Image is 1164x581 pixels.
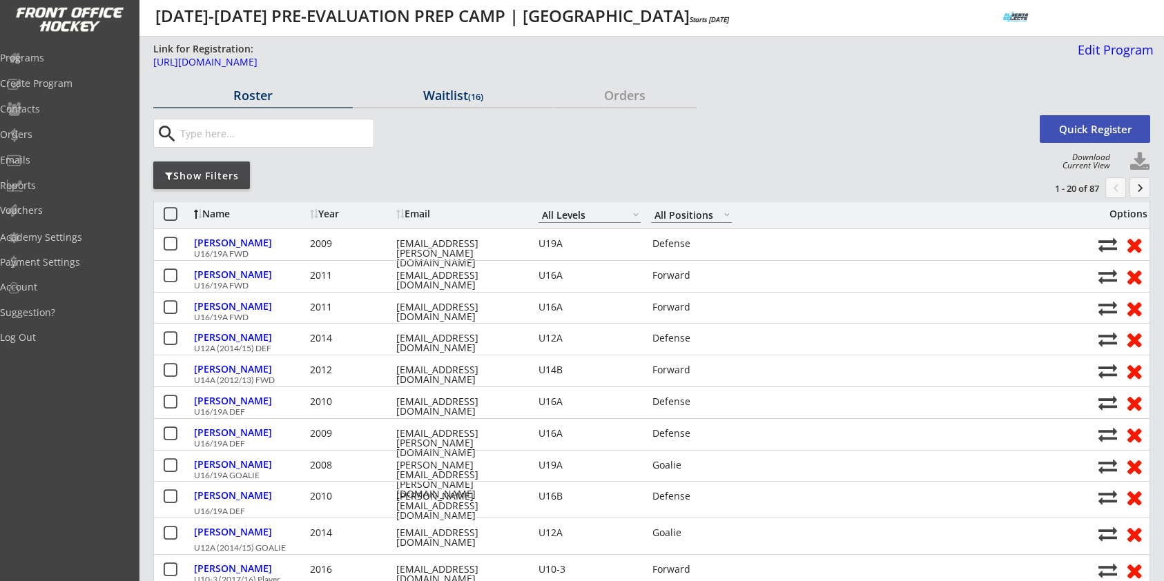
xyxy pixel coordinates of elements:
input: Type here... [177,119,374,147]
div: 2014 [310,333,393,343]
button: Move player [1098,393,1117,412]
div: 1 - 20 of 87 [1027,182,1099,195]
button: Remove from roster (no refund) [1121,486,1147,508]
div: Roster [153,89,353,101]
div: Defense [652,397,733,406]
div: Waitlist [353,89,553,101]
div: [PERSON_NAME][EMAIL_ADDRESS][PERSON_NAME][DOMAIN_NAME] [396,460,521,499]
div: [PERSON_NAME] [194,238,307,248]
div: [EMAIL_ADDRESS][DOMAIN_NAME] [396,333,521,353]
div: [EMAIL_ADDRESS][DOMAIN_NAME] [396,528,521,547]
button: Remove from roster (no refund) [1121,392,1147,413]
div: [EMAIL_ADDRESS][DOMAIN_NAME] [396,397,521,416]
div: Forward [652,270,733,280]
button: Move player [1098,457,1117,475]
div: 2016 [310,564,393,574]
div: Forward [652,302,733,312]
div: U16A [539,302,641,312]
div: Forward [652,365,733,375]
div: U16/19A DEF [194,440,1091,448]
button: Click to download full roster. Your browser settings may try to block it, check your security set... [1129,152,1150,173]
button: Remove from roster (no refund) [1121,424,1147,445]
div: Defense [652,333,733,343]
div: [PERSON_NAME] [194,364,307,374]
div: [EMAIL_ADDRESS][DOMAIN_NAME] [396,270,521,290]
div: U12A [539,528,641,538]
div: U12A [539,333,641,343]
button: Remove from roster (no refund) [1121,360,1147,382]
div: Defense [652,239,733,248]
div: [PERSON_NAME] [194,396,307,406]
button: Move player [1098,362,1117,380]
div: [PERSON_NAME] [194,333,307,342]
div: U16/19A FWD [194,250,1091,258]
div: U16/19A DEF [194,507,1091,515]
div: Goalie [652,460,733,470]
a: Edit Program [1072,43,1154,68]
div: U16B [539,491,641,501]
div: [URL][DOMAIN_NAME] [153,57,849,67]
button: Remove from roster (no refund) [1121,266,1147,287]
div: [PERSON_NAME] [194,302,307,311]
div: [EMAIL_ADDRESS][PERSON_NAME][DOMAIN_NAME] [396,239,521,268]
a: [URL][DOMAIN_NAME] [153,57,849,75]
div: Forward [652,564,733,574]
div: 2011 [310,302,393,312]
button: chevron_left [1105,177,1126,198]
div: 2010 [310,491,393,501]
div: 2009 [310,429,393,438]
div: Name [194,209,307,219]
button: Remove from roster (no refund) [1121,523,1147,544]
div: U10-3 [539,564,641,574]
button: Move player [1098,561,1117,580]
button: keyboard_arrow_right [1129,177,1150,198]
button: Move player [1098,299,1117,317]
div: U16A [539,429,641,438]
div: U16/19A DEF [194,408,1091,416]
button: Quick Register [1040,115,1150,143]
div: [PERSON_NAME] [194,270,307,279]
button: Move player [1098,330,1117,348]
div: U16/19A FWD [194,282,1091,290]
div: [EMAIL_ADDRESS][DOMAIN_NAME] [396,365,521,384]
div: U14A (2012/13) FWD [194,376,1091,384]
div: Email [396,209,521,219]
div: U19A [539,239,641,248]
div: [PERSON_NAME] [194,527,307,537]
div: U16/19A FWD [194,313,1091,322]
button: Remove from roster (no refund) [1121,234,1147,255]
div: Defense [652,429,733,438]
div: Edit Program [1072,43,1154,56]
button: Remove from roster (no refund) [1121,560,1147,581]
div: U12A (2014/15) GOALIE [194,544,1091,552]
div: U12A (2014/15) DEF [194,344,1091,353]
button: Remove from roster (no refund) [1121,455,1147,477]
div: 2011 [310,270,393,280]
button: Move player [1098,235,1117,254]
div: U19A [539,460,641,470]
div: Download Current View [1056,153,1110,170]
button: Remove from roster (no refund) [1121,297,1147,319]
div: Link for Registration: [153,42,255,56]
div: [PERSON_NAME] [194,428,307,437]
div: 2010 [310,397,393,406]
div: Options [1098,209,1147,219]
div: U16/19A GOALIE [194,471,1091,480]
div: [EMAIL_ADDRESS][PERSON_NAME][DOMAIN_NAME] [396,429,521,457]
button: Move player [1098,425,1117,444]
button: Move player [1098,488,1117,506]
div: 2008 [310,460,393,470]
button: Move player [1098,524,1117,543]
font: (16) [468,90,483,103]
div: Goalie [652,528,733,538]
div: 2014 [310,528,393,538]
div: Defense [652,491,733,501]
div: Show Filters [153,169,250,183]
button: search [155,123,178,145]
button: Remove from roster (no refund) [1121,328,1147,350]
button: Move player [1098,267,1117,286]
div: [PERSON_NAME] [194,491,307,500]
div: U16A [539,397,641,406]
div: [EMAIL_ADDRESS][DOMAIN_NAME] [396,302,521,322]
div: [PERSON_NAME] [194,564,307,573]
